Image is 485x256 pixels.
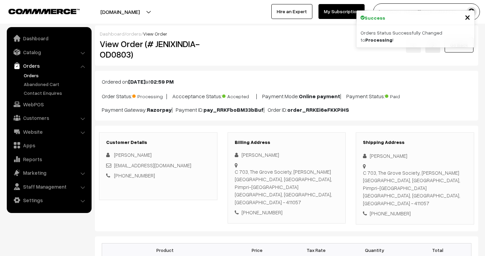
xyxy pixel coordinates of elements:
[102,91,471,100] p: Order Status: | Accceptance Status: | Payment Mode: | Payment Status:
[114,162,191,168] a: [EMAIL_ADDRESS][DOMAIN_NAME]
[8,32,89,44] a: Dashboard
[235,151,339,159] div: [PERSON_NAME]
[271,4,312,19] a: Hire an Expert
[132,91,166,100] span: Processing
[222,91,256,100] span: Accepted
[318,4,365,19] a: My Subscription
[373,3,480,20] button: [PERSON_NAME][DEMOGRAPHIC_DATA]
[363,210,467,217] div: [PHONE_NUMBER]
[466,7,477,17] img: user
[22,81,89,88] a: Abandoned Cart
[100,31,124,37] a: Dashboard
[8,46,89,58] a: Catalog
[235,140,339,145] h3: Billing Address
[128,78,145,85] b: [DATE]
[8,194,89,206] a: Settings
[356,25,474,47] div: Orders Status Successfully Changed to !
[102,106,471,114] p: Payment Gateway: | Payment ID: | Order ID:
[287,106,349,113] b: order_RRKEi6eFKKPiHS
[203,106,264,113] b: pay_RRKFboBM33bBuf
[8,139,89,151] a: Apps
[365,14,385,21] strong: Success
[102,78,471,86] p: Ordered on at
[8,126,89,138] a: Website
[235,168,339,206] div: C 703, The Grove Society, [PERSON_NAME][GEOGRAPHIC_DATA], [GEOGRAPHIC_DATA], Pimpri-[GEOGRAPHIC_D...
[114,172,155,178] a: [PHONE_NUMBER]
[299,93,340,100] b: Online payment
[8,7,68,15] a: COMMMERCE
[8,112,89,124] a: Customers
[465,10,470,23] span: ×
[365,37,392,43] strong: Processing
[106,140,210,145] h3: Customer Details
[22,72,89,79] a: Orders
[363,169,467,207] div: C 703, The Grove Society, [PERSON_NAME][GEOGRAPHIC_DATA], [GEOGRAPHIC_DATA], Pimpri-[GEOGRAPHIC_D...
[8,9,80,14] img: COMMMERCE
[8,153,89,165] a: Reports
[22,89,89,97] a: Contact Enquires
[8,98,89,110] a: WebPOS
[465,12,470,22] button: Close
[114,152,152,158] span: [PERSON_NAME]
[100,39,217,60] h2: View Order (# JENIXINDIA-OD0803)
[143,31,167,37] span: View Order
[100,30,473,37] div: / /
[150,78,174,85] b: 02:59 PM
[8,60,89,72] a: Orders
[385,91,419,100] span: Paid
[77,3,163,20] button: [DOMAIN_NAME]
[8,167,89,179] a: Marketing
[8,180,89,193] a: Staff Management
[363,152,467,160] div: [PERSON_NAME]
[235,209,339,216] div: [PHONE_NUMBER]
[147,106,172,113] b: Razorpay
[363,140,467,145] h3: Shipping Address
[126,31,141,37] a: orders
